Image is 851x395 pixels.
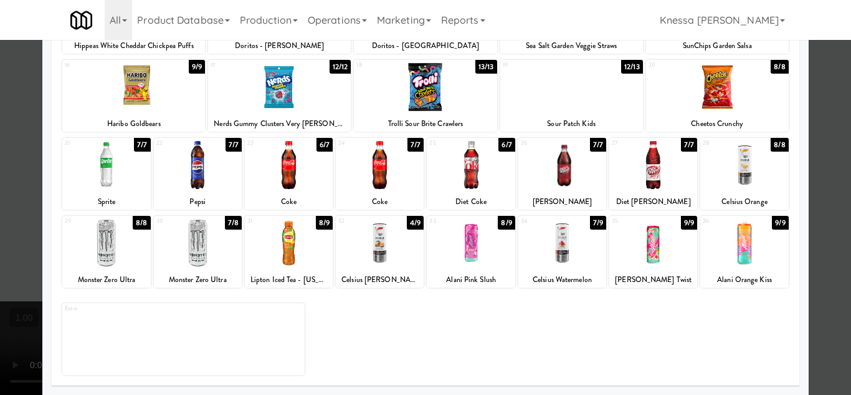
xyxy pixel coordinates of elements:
div: Monster Zero Ultra [64,272,148,288]
div: 347/9Celsius Watermelon [518,216,606,288]
div: 20 [649,60,718,71]
div: Haribo Goldbears [64,116,203,132]
div: Celsius Orange [700,194,788,210]
div: Doritos - [PERSON_NAME] [208,38,351,54]
div: [PERSON_NAME] Twist [609,272,697,288]
div: Diet [PERSON_NAME] [611,194,695,210]
div: 16 [65,60,134,71]
div: 27 [612,138,654,149]
div: 7/7 [134,138,150,152]
div: Trolli Sour Brite Crawlers [356,116,495,132]
div: 8/9 [316,216,333,230]
div: 26 [521,138,563,149]
div: 9/9 [772,216,788,230]
div: 29 [65,216,107,227]
div: 18 [356,60,425,71]
div: 35 [612,216,654,227]
div: 4/9 [407,216,424,230]
div: 247/7Coke [336,138,424,210]
div: Lipton Iced Tea - [US_STATE][PERSON_NAME] [245,272,333,288]
div: 7/7 [407,138,424,152]
div: Coke [245,194,333,210]
div: Hippeas White Cheddar Chickpea Puffs [64,38,203,54]
div: Doritos - [GEOGRAPHIC_DATA] [354,38,497,54]
div: 12/13 [621,60,643,74]
div: 32 [338,216,380,227]
div: Pepsi [156,194,240,210]
div: Monster Zero Ultra [154,272,242,288]
div: 9/9 [189,60,205,74]
div: Nerds Gummy Clusters Very [PERSON_NAME] [210,116,349,132]
div: 31 [247,216,289,227]
div: 28 [703,138,744,149]
div: 8/8 [771,138,788,152]
div: Lipton Iced Tea - [US_STATE][PERSON_NAME] [247,272,331,288]
div: 6/7 [316,138,333,152]
div: 227/7Pepsi [154,138,242,210]
div: 7/7 [226,138,242,152]
div: SunChips Garden Salsa [646,38,789,54]
div: [PERSON_NAME] [518,194,606,210]
div: Monster Zero Ultra [62,272,150,288]
div: Sour Patch Kids [500,116,643,132]
div: 307/8Monster Zero Ultra [154,216,242,288]
div: 256/7Diet Coke [427,138,515,210]
div: 236/7Coke [245,138,333,210]
div: 1912/13Sour Patch Kids [500,60,643,132]
div: Extra [62,303,304,375]
div: Celsius [PERSON_NAME] [336,272,424,288]
div: Celsius [PERSON_NAME] [338,272,422,288]
div: Celsius Watermelon [520,272,604,288]
div: 7/7 [590,138,606,152]
div: 13/13 [475,60,497,74]
div: 338/9Alani Pink Slush [427,216,515,288]
div: 19 [503,60,572,71]
div: Sea Salt Garden Veggie Straws [502,38,641,54]
div: 369/9Alani Orange Kiss [700,216,788,288]
div: Trolli Sour Brite Crawlers [354,116,497,132]
div: 217/7Sprite [62,138,150,210]
div: 25 [429,138,471,149]
div: 277/7Diet [PERSON_NAME] [609,138,697,210]
div: 288/8Celsius Orange [700,138,788,210]
div: Hippeas White Cheddar Chickpea Puffs [62,38,205,54]
div: 1813/13Trolli Sour Brite Crawlers [354,60,497,132]
div: 36 [703,216,744,227]
div: Coke [247,194,331,210]
div: Doritos - [PERSON_NAME] [210,38,349,54]
div: [PERSON_NAME] Twist [611,272,695,288]
div: 34 [521,216,563,227]
div: Sprite [64,194,148,210]
div: 17 [211,60,280,71]
div: Diet Coke [427,194,515,210]
div: Cheetos Crunchy [648,116,787,132]
div: 22 [156,138,198,149]
div: Alani Pink Slush [429,272,513,288]
div: 208/8Cheetos Crunchy [646,60,789,132]
div: Sour Patch Kids [502,116,641,132]
div: Alani Orange Kiss [700,272,788,288]
div: 33 [429,216,471,227]
div: 21 [65,138,107,149]
div: Celsius Watermelon [518,272,606,288]
img: Micromart [70,9,92,31]
div: Alani Orange Kiss [702,272,786,288]
div: 1712/12Nerds Gummy Clusters Very [PERSON_NAME] [208,60,351,132]
div: Alani Pink Slush [427,272,515,288]
div: Celsius Orange [702,194,786,210]
div: 318/9Lipton Iced Tea - [US_STATE][PERSON_NAME] [245,216,333,288]
div: 8/8 [771,60,788,74]
div: 8/8 [133,216,150,230]
div: Sprite [62,194,150,210]
div: 23 [247,138,289,149]
div: 267/7[PERSON_NAME] [518,138,606,210]
div: 24 [338,138,380,149]
div: Extra [65,303,183,314]
div: 169/9Haribo Goldbears [62,60,205,132]
div: 6/7 [498,138,515,152]
div: 324/9Celsius [PERSON_NAME] [336,216,424,288]
div: Monster Zero Ultra [156,272,240,288]
div: Nerds Gummy Clusters Very [PERSON_NAME] [208,116,351,132]
div: 298/8Monster Zero Ultra [62,216,150,288]
div: 8/9 [498,216,515,230]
